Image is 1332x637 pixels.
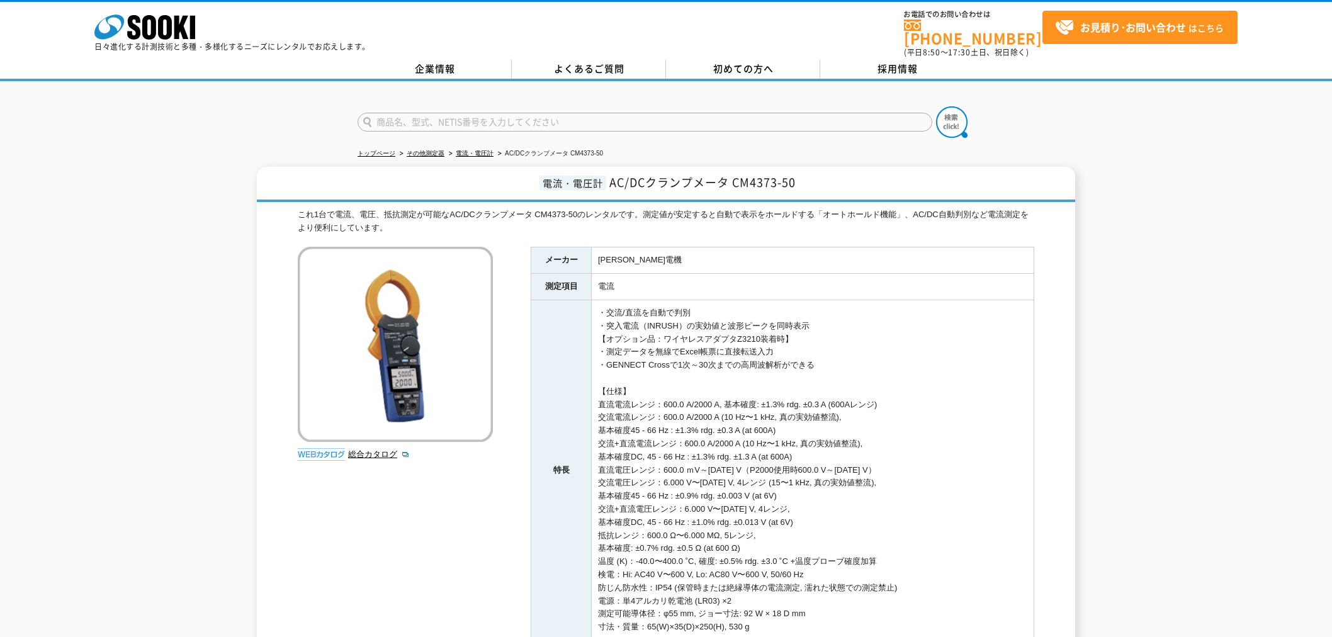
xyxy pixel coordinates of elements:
[592,247,1034,274] td: [PERSON_NAME]電機
[1080,20,1186,35] strong: お見積り･お問い合わせ
[666,60,820,79] a: 初めての方へ
[609,174,796,191] span: AC/DCクランプメータ CM4373-50
[358,60,512,79] a: 企業情報
[358,150,395,157] a: トップページ
[94,43,370,50] p: 日々進化する計測技術と多種・多様化するニーズにレンタルでお応えします。
[923,47,940,58] span: 8:50
[512,60,666,79] a: よくあるご質問
[531,274,592,300] th: 測定項目
[1055,18,1224,37] span: はこちら
[1042,11,1238,44] a: お見積り･お問い合わせはこちら
[820,60,974,79] a: 採用情報
[948,47,971,58] span: 17:30
[904,11,1042,18] span: お電話でのお問い合わせは
[348,449,410,459] a: 総合カタログ
[539,176,606,190] span: 電流・電圧計
[531,247,592,274] th: メーカー
[495,147,603,161] li: AC/DCクランプメータ CM4373-50
[358,113,932,132] input: 商品名、型式、NETIS番号を入力してください
[936,106,968,138] img: btn_search.png
[904,47,1029,58] span: (平日 ～ 土日、祝日除く)
[407,150,444,157] a: その他測定器
[298,247,493,442] img: AC/DCクランプメータ CM4373-50
[904,20,1042,45] a: [PHONE_NUMBER]
[298,208,1034,235] div: これ1台で電流、電圧、抵抗測定が可能なAC/DCクランプメータ CM4373-50のレンタルです。測定値が安定すると自動で表示をホールドする「オートホールド機能」、AC/DC自動判別など電流測定...
[456,150,494,157] a: 電流・電圧計
[298,448,345,461] img: webカタログ
[713,62,774,76] span: 初めての方へ
[592,274,1034,300] td: 電流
